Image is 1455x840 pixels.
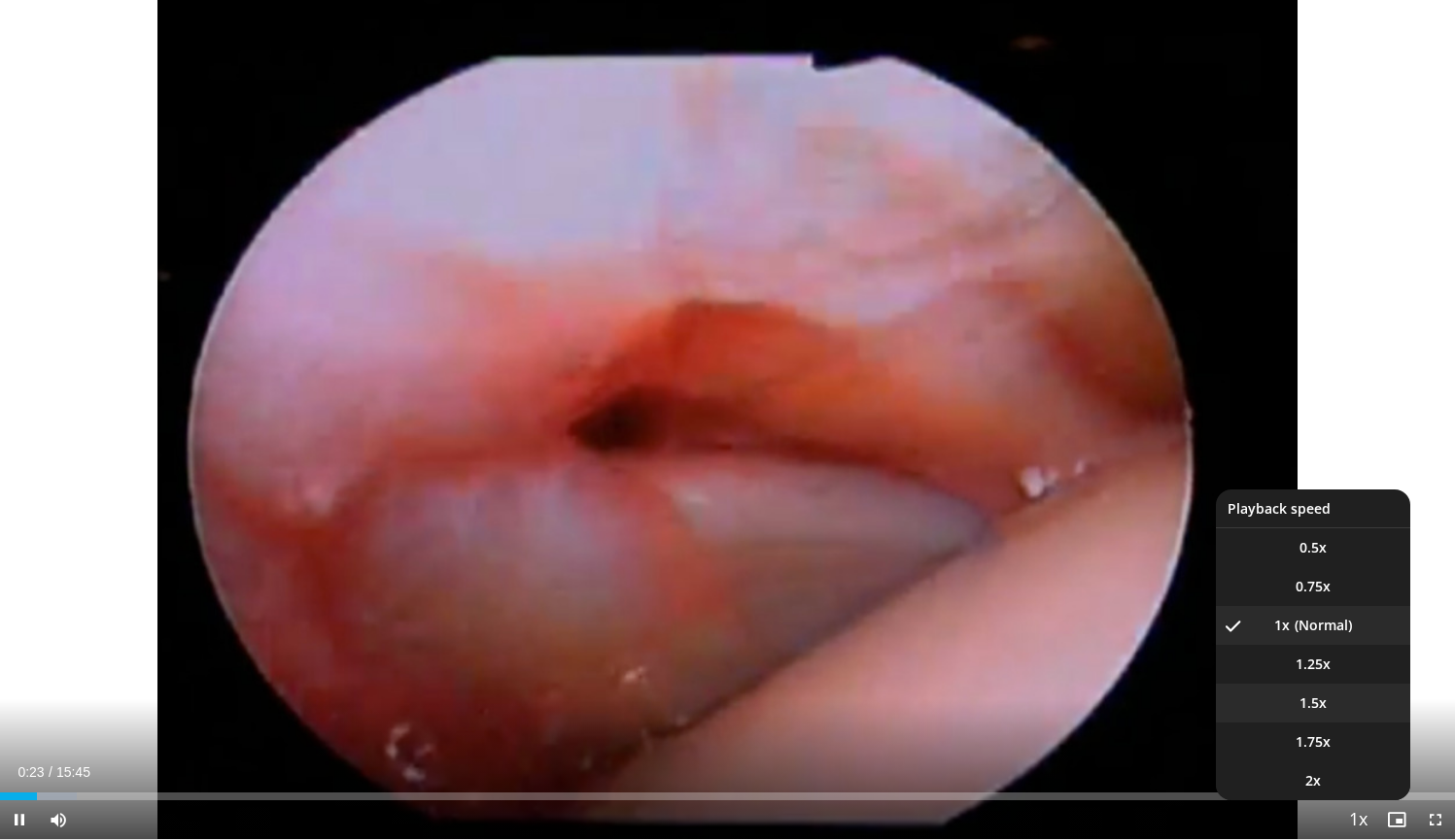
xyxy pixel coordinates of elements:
[1296,655,1331,674] span: 1.25x
[1305,771,1321,790] span: 2x
[1296,732,1331,752] span: 1.75x
[1338,800,1377,839] button: Playback Rate
[49,764,52,780] span: /
[1296,577,1331,596] span: 0.75x
[56,764,90,780] span: 15:45
[1299,693,1327,713] span: 1.5x
[1416,800,1455,839] button: Fullscreen
[39,800,78,839] button: Mute
[17,764,44,780] span: 0:23
[1299,538,1327,557] span: 0.5x
[1274,616,1290,635] span: 1x
[1377,800,1416,839] button: Enable picture-in-picture mode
